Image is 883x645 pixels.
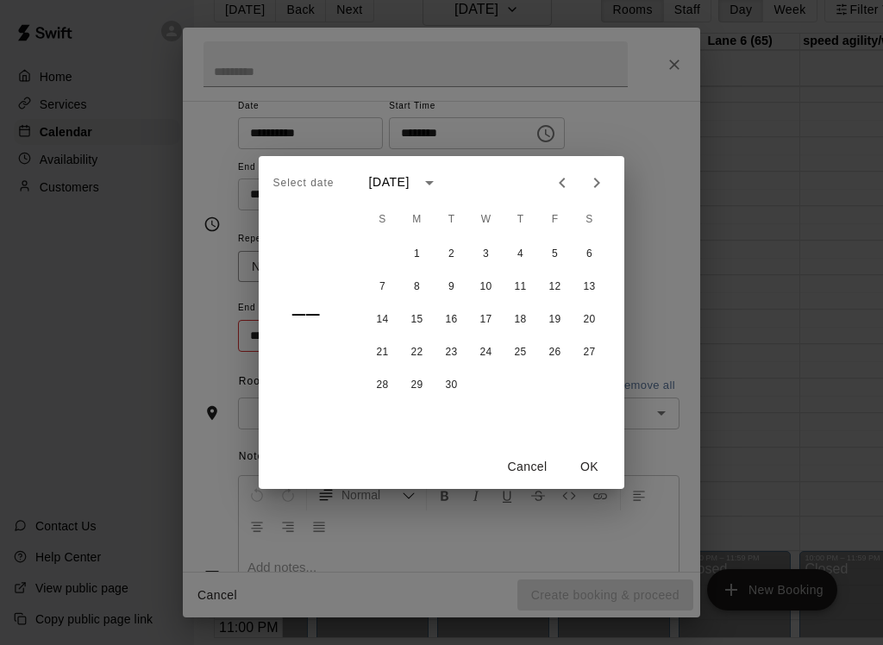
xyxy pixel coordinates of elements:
div: [DATE] [369,173,410,191]
span: Thursday [505,203,536,237]
button: 28 [367,370,398,401]
button: OK [562,451,617,483]
button: 14 [367,304,398,335]
button: 24 [471,337,502,368]
button: 6 [574,239,605,270]
span: Friday [540,203,571,237]
button: 25 [505,337,536,368]
button: 22 [402,337,433,368]
button: 5 [540,239,571,270]
button: 8 [402,272,433,303]
span: Tuesday [436,203,467,237]
button: 18 [505,304,536,335]
button: 30 [436,370,467,401]
h4: –– [292,298,321,329]
button: 10 [471,272,502,303]
span: Monday [402,203,433,237]
button: 19 [540,304,571,335]
button: 3 [471,239,502,270]
span: Select date [272,170,334,197]
button: 9 [436,272,467,303]
button: 2 [436,239,467,270]
button: 1 [402,239,433,270]
button: 26 [540,337,571,368]
button: 13 [574,272,605,303]
button: 21 [367,337,398,368]
span: Wednesday [471,203,502,237]
button: 17 [471,304,502,335]
span: Saturday [574,203,605,237]
button: 27 [574,337,605,368]
button: 4 [505,239,536,270]
button: 20 [574,304,605,335]
button: Next month [579,166,614,200]
button: Previous month [545,166,579,200]
button: calendar view is open, switch to year view [415,168,444,197]
button: Cancel [500,451,555,483]
button: 15 [402,304,433,335]
span: Sunday [367,203,398,237]
button: 16 [436,304,467,335]
button: 11 [505,272,536,303]
button: 29 [402,370,433,401]
button: 12 [540,272,571,303]
button: 23 [436,337,467,368]
button: 7 [367,272,398,303]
